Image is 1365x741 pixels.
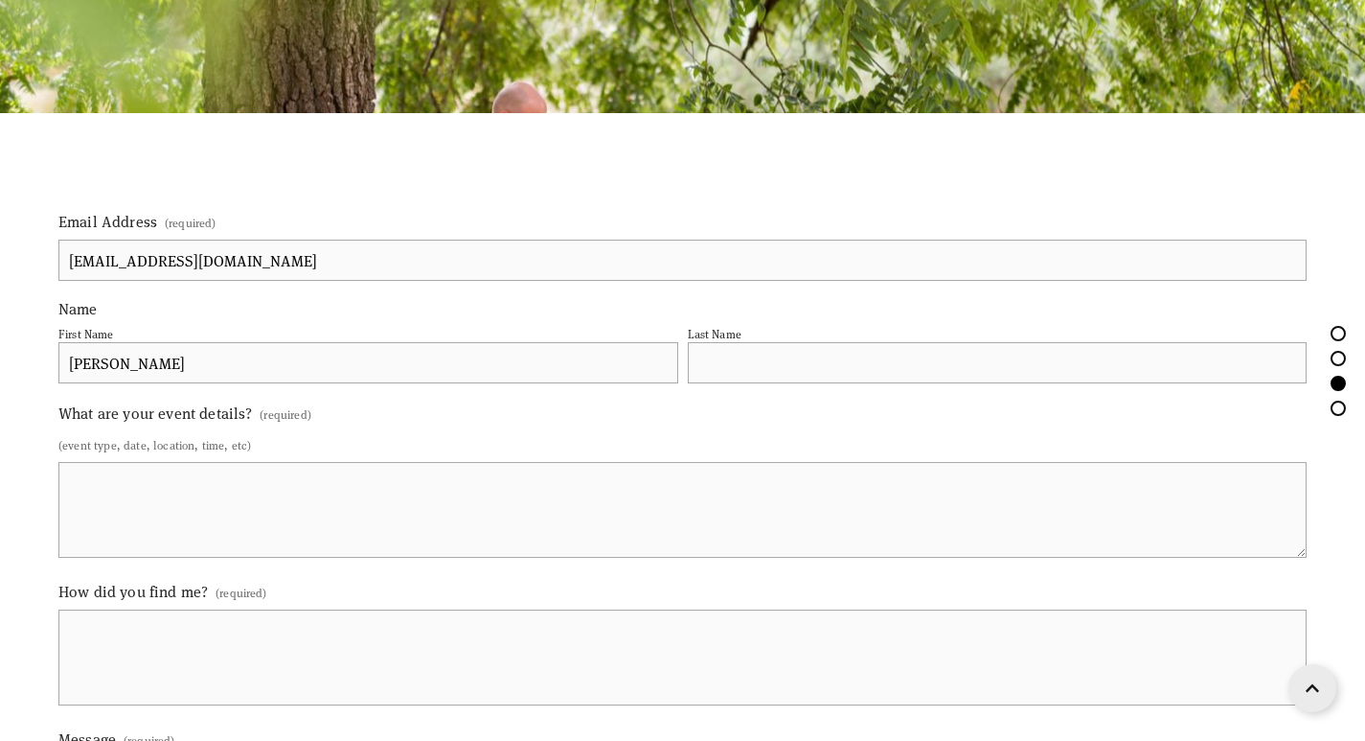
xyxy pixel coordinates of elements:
span: How did you find me? [58,581,208,601]
span: What are your event details? [58,403,252,423]
span: Name [58,298,98,318]
div: First Name [58,326,114,341]
span: (required) [260,401,311,428]
p: (event type, date, location, time, etc) [58,431,1307,458]
span: Email Address [58,211,157,231]
span: (required) [216,579,267,606]
span: (required) [165,209,216,236]
div: Last Name [688,326,741,341]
